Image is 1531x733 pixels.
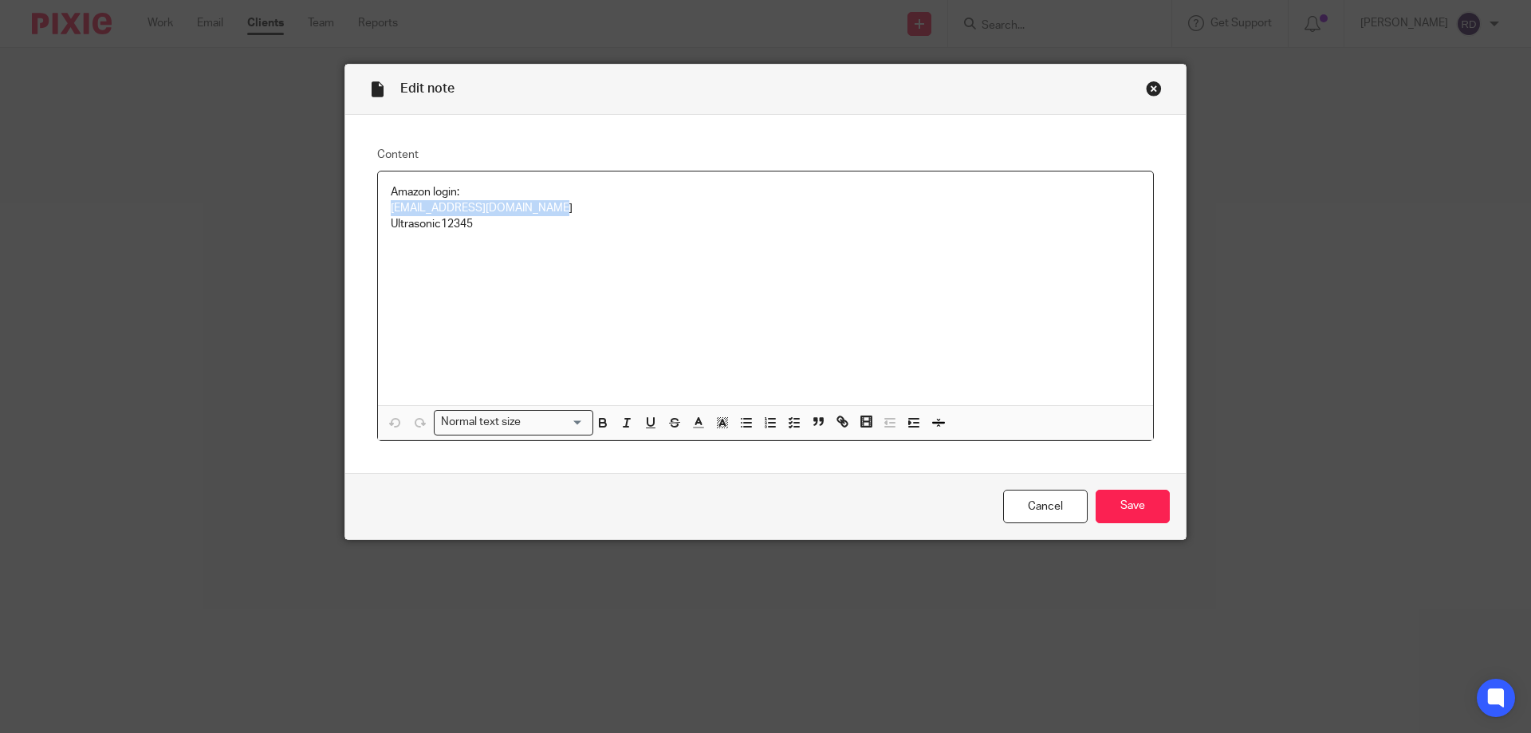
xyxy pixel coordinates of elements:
[434,410,593,435] div: Search for option
[1096,490,1170,524] input: Save
[438,414,525,431] span: Normal text size
[391,216,1140,232] p: Ultrasonic12345
[526,414,584,431] input: Search for option
[1003,490,1088,524] a: Cancel
[391,200,1140,216] p: [EMAIL_ADDRESS][DOMAIN_NAME]
[1146,81,1162,97] div: Close this dialog window
[400,82,455,95] span: Edit note
[377,147,1154,163] label: Content
[391,184,1140,200] p: Amazon login:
